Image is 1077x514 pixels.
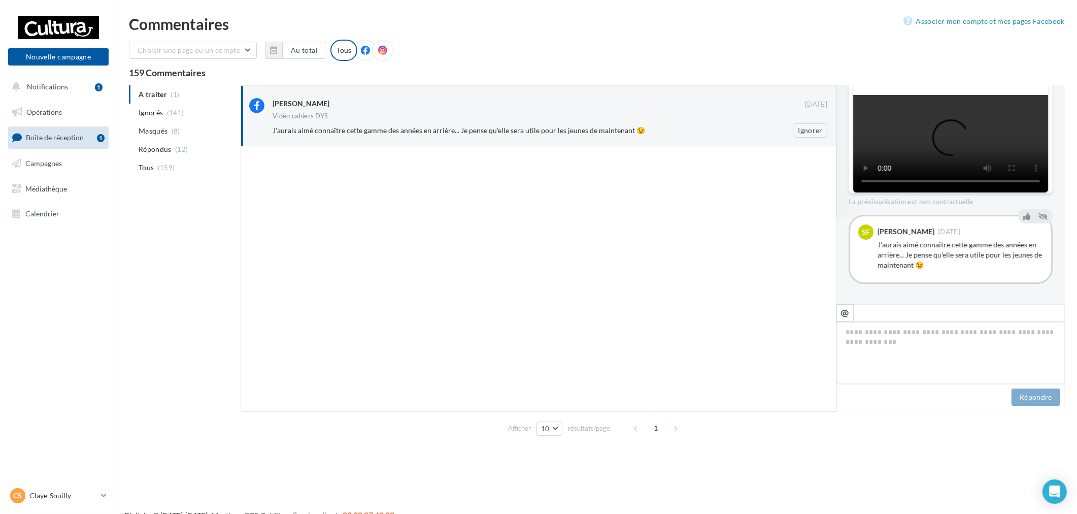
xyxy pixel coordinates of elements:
div: Open Intercom Messenger [1042,479,1067,504]
span: 10 [541,425,550,433]
a: Médiathèque [6,178,111,200]
span: CS [14,491,22,501]
span: Tous [139,163,154,173]
button: 10 [536,422,562,436]
span: SF [862,227,870,237]
button: Notifications 1 [6,76,107,98]
button: Au total [265,42,326,59]
span: Notifications [27,82,68,91]
span: 1 [648,420,664,436]
a: Associer mon compte et mes pages Facebook [904,15,1065,27]
span: (12) [175,145,188,153]
i: @ [841,308,850,317]
span: [DATE] [938,229,960,235]
div: Commentaires [129,16,1065,31]
a: Calendrier [6,203,111,224]
button: Nouvelle campagne [8,48,109,66]
p: Claye-Souilly [29,491,97,501]
div: Vidéo cahiers DYS [273,113,328,119]
a: CS Claye-Souilly [8,486,109,505]
a: Boîte de réception1 [6,126,111,148]
span: Répondus [139,144,172,154]
span: Choisir une page ou un compte [138,46,240,54]
button: Répondre [1012,389,1060,406]
span: Afficher [508,424,531,433]
span: Masqués [139,126,167,136]
div: [PERSON_NAME] [878,228,934,235]
div: [PERSON_NAME] [273,99,329,109]
span: Boîte de réception [26,133,84,142]
div: La prévisualisation est non-contractuelle [849,194,1053,207]
span: Campagnes [25,159,62,168]
span: J'aurais aimé connaître cette gamme des années en arrière... Je pense qu'elle sera utile pour les... [273,126,645,135]
span: (159) [158,164,175,172]
span: Ignorés [139,108,163,118]
div: 1 [95,83,103,91]
span: Médiathèque [25,184,67,192]
span: (8) [172,127,180,135]
a: Opérations [6,102,111,123]
a: Campagnes [6,153,111,174]
button: Au total [282,42,326,59]
button: Choisir une page ou un compte [129,42,257,59]
div: Tous [330,40,357,61]
div: 1 [97,134,105,142]
span: [DATE] [805,100,827,109]
button: @ [836,304,854,322]
div: 159 Commentaires [129,68,1065,77]
span: Calendrier [25,209,59,218]
span: résultats/page [568,424,610,433]
span: (141) [167,109,184,117]
button: Ignorer [794,123,827,138]
div: J'aurais aimé connaître cette gamme des années en arrière... Je pense qu'elle sera utile pour les... [878,240,1043,270]
span: Opérations [26,108,62,116]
